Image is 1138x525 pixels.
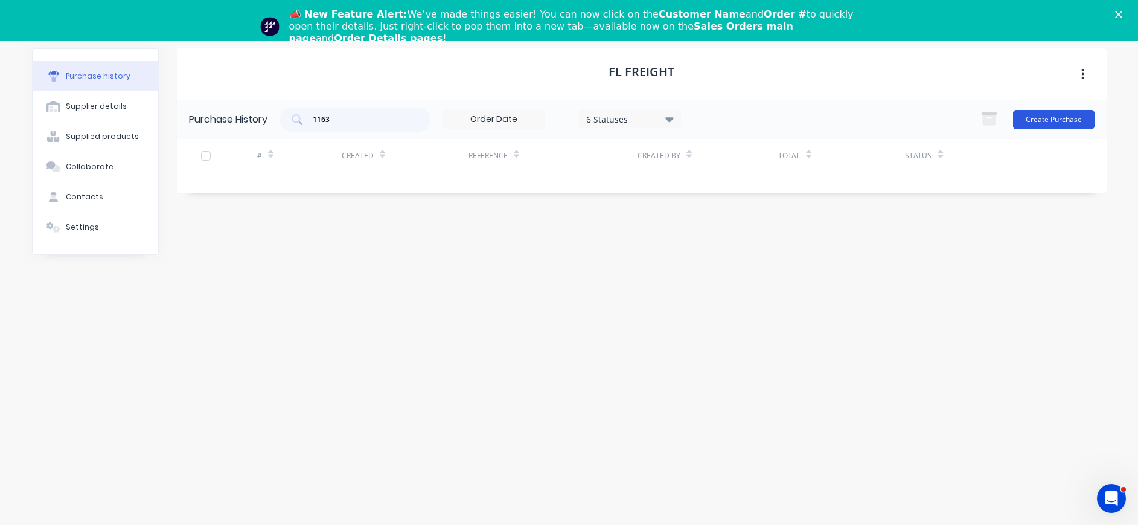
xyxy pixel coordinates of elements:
[33,61,158,91] button: Purchase history
[312,114,412,126] input: Search purchases...
[33,212,158,242] button: Settings
[189,112,267,127] div: Purchase History
[66,101,127,112] div: Supplier details
[257,150,262,161] div: #
[260,17,280,36] img: Profile image for Team
[66,131,139,142] div: Supplied products
[609,65,674,79] h1: FL Freight
[1013,110,1095,129] button: Create Purchase
[905,150,932,161] div: Status
[289,21,793,44] b: Sales Orders main page
[289,8,859,45] div: We’ve made things easier! You can now click on the and to quickly open their details. Just right-...
[443,111,545,129] input: Order Date
[66,222,99,233] div: Settings
[66,192,103,202] div: Contacts
[334,33,443,44] b: Order Details pages
[342,150,374,161] div: Created
[1115,11,1127,18] div: Close
[33,182,158,212] button: Contacts
[586,112,673,125] div: 6 Statuses
[66,71,130,82] div: Purchase history
[33,152,158,182] button: Collaborate
[468,150,508,161] div: Reference
[1097,484,1126,513] iframe: Intercom live chat
[289,8,408,20] b: 📣 New Feature Alert:
[66,161,113,172] div: Collaborate
[764,8,807,20] b: Order #
[33,91,158,121] button: Supplier details
[659,8,746,20] b: Customer Name
[33,121,158,152] button: Supplied products
[638,150,680,161] div: Created By
[778,150,800,161] div: Total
